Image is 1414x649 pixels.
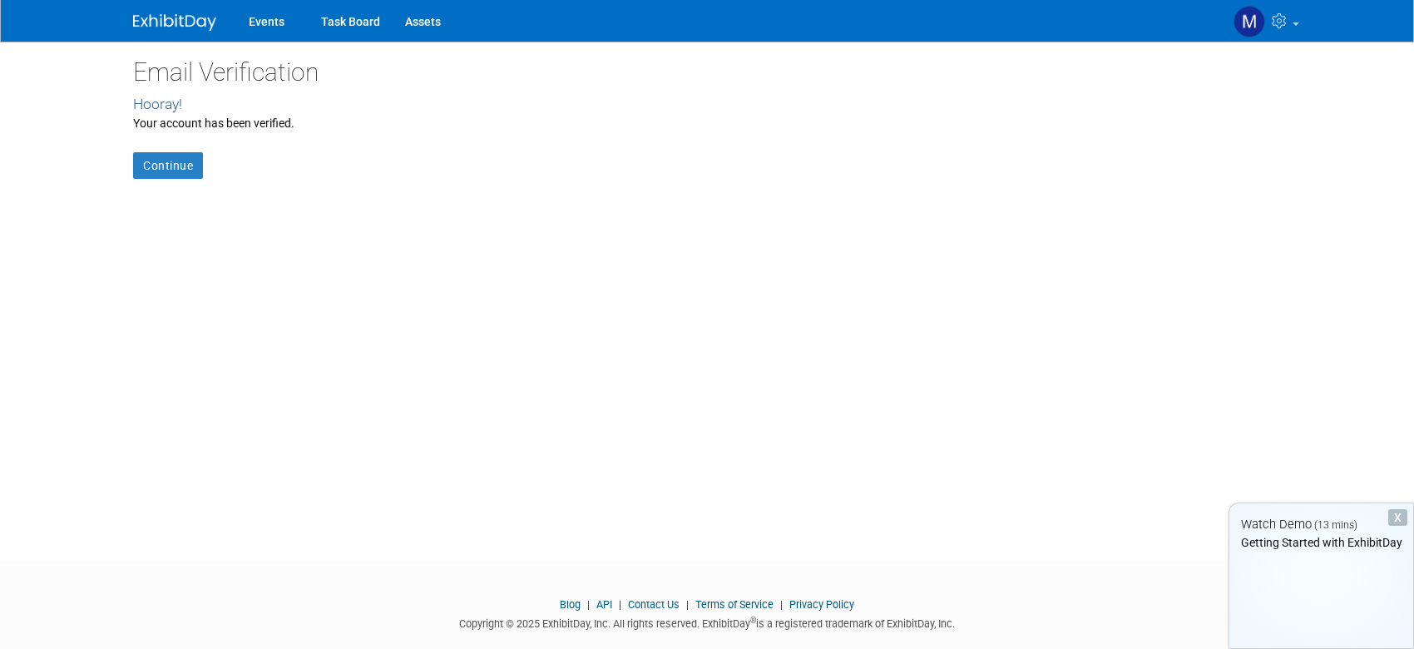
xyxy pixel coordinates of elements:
div: Getting Started with ExhibitDay [1229,534,1413,551]
a: Continue [133,152,203,179]
span: | [615,598,625,611]
a: Blog [560,598,581,611]
a: Terms of Service [695,598,774,611]
span: | [776,598,787,611]
div: Your account has been verified. [133,115,1281,131]
div: Hooray! [133,94,1281,115]
a: API [596,598,612,611]
img: Melissa Fowler [1234,6,1265,37]
div: Watch Demo [1229,516,1413,533]
div: Dismiss [1388,509,1407,526]
h2: Email Verification [133,58,1281,86]
span: (13 mins) [1314,519,1357,531]
sup: ® [750,616,756,625]
a: Contact Us [628,598,680,611]
img: ExhibitDay [133,14,216,31]
span: | [682,598,693,611]
a: Privacy Policy [789,598,854,611]
span: | [583,598,594,611]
